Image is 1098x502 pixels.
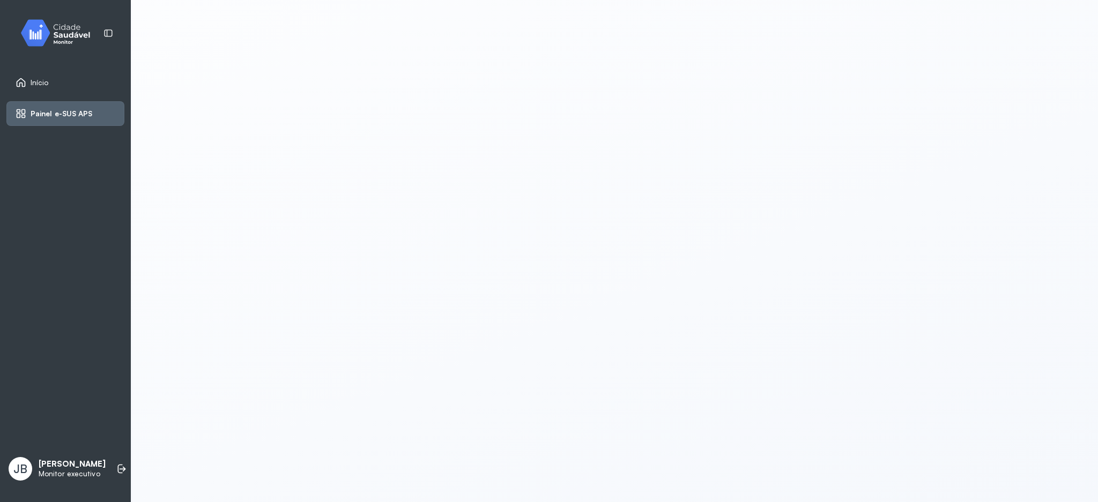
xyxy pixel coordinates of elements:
[16,77,115,88] a: Início
[13,462,27,476] span: JB
[31,109,93,118] span: Painel e-SUS APS
[39,459,106,469] p: [PERSON_NAME]
[16,108,115,119] a: Painel e-SUS APS
[11,17,108,49] img: monitor.svg
[31,78,49,87] span: Início
[39,469,106,478] p: Monitor executivo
